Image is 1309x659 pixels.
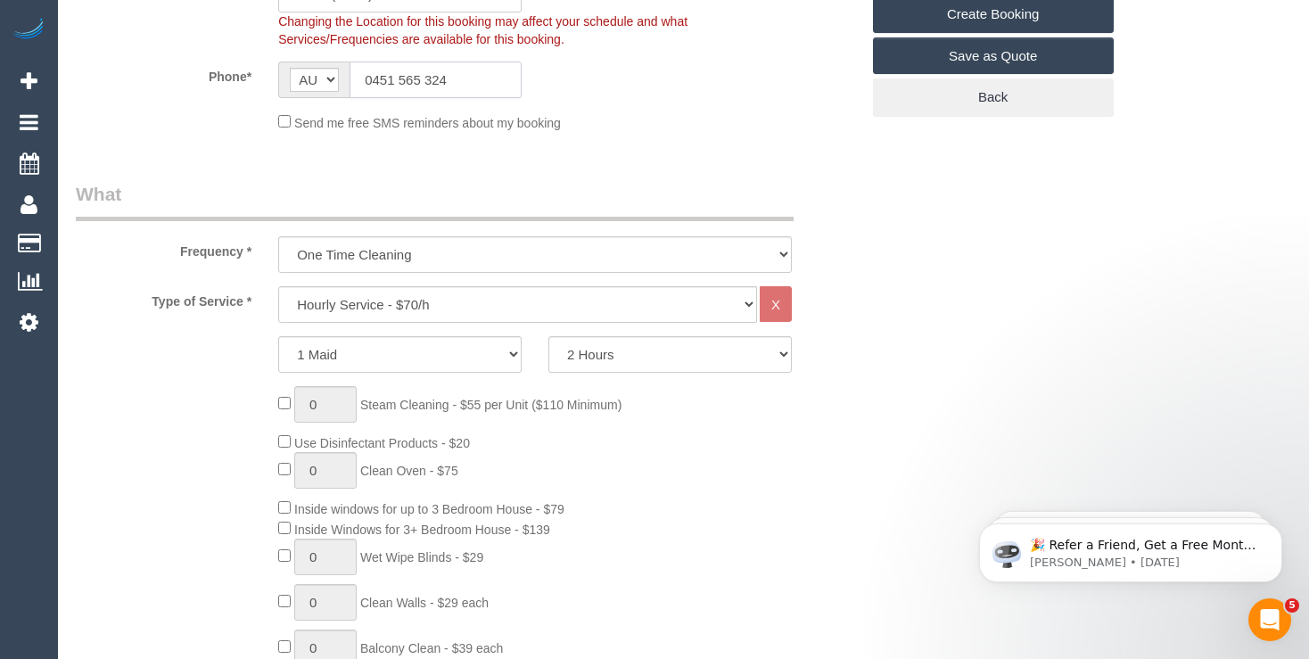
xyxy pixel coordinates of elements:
[62,62,265,86] label: Phone*
[294,502,564,516] span: Inside windows for up to 3 Bedroom House - $79
[294,523,550,537] span: Inside Windows for 3+ Bedroom House - $139
[360,398,622,412] span: Steam Cleaning - $55 per Unit ($110 Minimum)
[11,18,46,43] img: Automaid Logo
[62,286,265,310] label: Type of Service *
[1285,598,1299,613] span: 5
[873,37,1114,75] a: Save as Quote
[360,464,458,478] span: Clean Oven - $75
[294,116,561,130] span: Send me free SMS reminders about my booking
[278,14,687,46] span: Changing the Location for this booking may affect your schedule and what Services/Frequencies are...
[350,62,522,98] input: Phone*
[294,436,470,450] span: Use Disinfectant Products - $20
[62,236,265,260] label: Frequency *
[360,596,489,610] span: Clean Walls - $29 each
[873,78,1114,116] a: Back
[952,486,1309,611] iframe: Intercom notifications message
[76,181,794,221] legend: What
[360,550,483,564] span: Wet Wipe Blinds - $29
[1248,598,1291,641] iframe: Intercom live chat
[360,641,503,655] span: Balcony Clean - $39 each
